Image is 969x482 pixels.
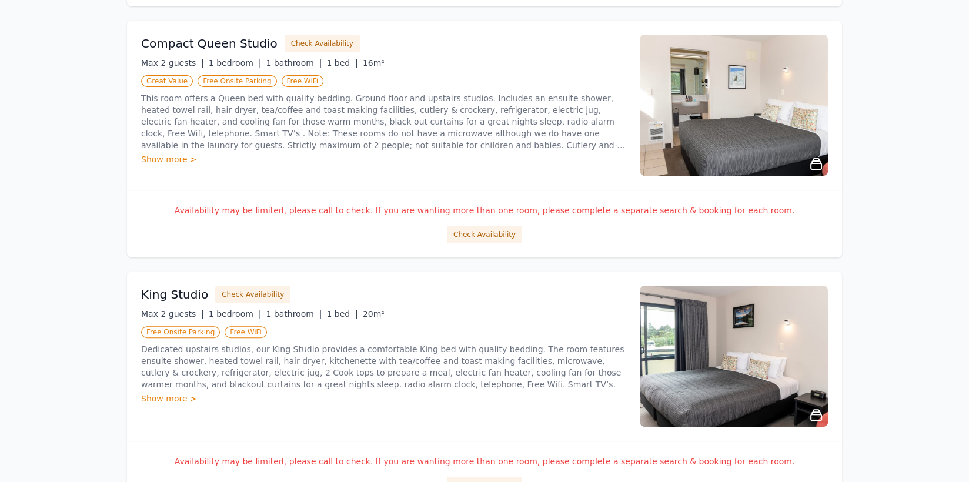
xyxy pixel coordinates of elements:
span: 1 bed | [326,309,357,319]
button: Check Availability [285,35,360,52]
span: 1 bathroom | [266,309,322,319]
p: Dedicated upstairs studios, our King Studio provides a comfortable King bed with quality bedding.... [141,343,626,390]
span: 1 bed | [326,58,357,68]
div: Show more > [141,393,626,404]
p: Availability may be limited, please call to check. If you are wanting more than one room, please ... [141,205,828,216]
div: Show more > [141,153,626,165]
span: 20m² [363,309,385,319]
span: 16m² [363,58,385,68]
p: Availability may be limited, please call to check. If you are wanting more than one room, please ... [141,456,828,467]
span: 1 bedroom | [209,58,262,68]
h3: King Studio [141,286,208,303]
span: Max 2 guests | [141,58,204,68]
span: Free WiFi [225,326,267,338]
button: Check Availability [215,286,290,303]
span: 1 bathroom | [266,58,322,68]
span: Great Value [141,75,193,87]
p: This room offers a Queen bed with quality bedding. Ground floor and upstairs studios. Includes an... [141,92,626,151]
span: Free Onsite Parking [198,75,276,87]
button: Check Availability [447,226,522,243]
h3: Compact Queen Studio [141,35,278,52]
span: Free WiFi [282,75,324,87]
span: 1 bedroom | [209,309,262,319]
span: Free Onsite Parking [141,326,220,338]
span: Max 2 guests | [141,309,204,319]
